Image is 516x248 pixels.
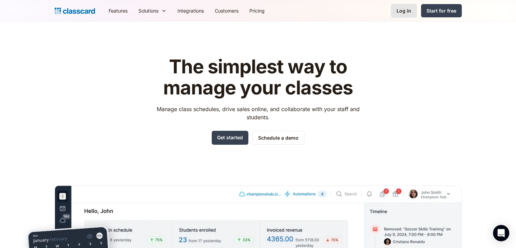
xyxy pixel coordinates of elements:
a: Customers [209,3,244,18]
p: Manage class schedules, drive sales online, and collaborate with your staff and students. [150,105,366,121]
div: Log in [397,7,411,14]
div: Solutions [133,3,172,18]
a: Features [103,3,133,18]
h1: The simplest way to manage your classes [150,56,366,98]
a: Start for free [421,4,462,17]
a: Get started [212,131,248,145]
a: Schedule a demo [252,131,304,145]
a: home [55,6,95,16]
a: Log in [391,4,417,18]
div: Solutions [138,7,158,14]
div: Open Intercom Messenger [493,225,509,241]
a: Integrations [172,3,209,18]
div: Start for free [426,7,456,14]
a: Pricing [244,3,270,18]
